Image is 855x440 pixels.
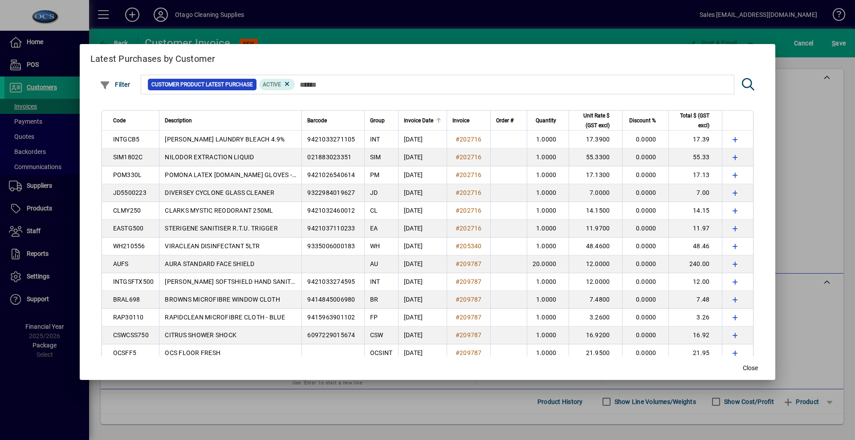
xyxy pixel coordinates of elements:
[496,116,513,125] span: Order #
[370,116,385,125] span: Group
[460,242,482,250] span: 205340
[398,327,447,344] td: [DATE]
[113,242,145,250] span: WH210556
[165,314,285,321] span: RAPIDCLEAN MICROFIBRE CLOTH - BLUE
[668,309,722,327] td: 3.26
[165,116,296,125] div: Description
[307,207,355,214] span: 9421032460012
[456,189,460,196] span: #
[460,260,482,267] span: 209787
[370,116,393,125] div: Group
[668,291,722,309] td: 7.48
[456,225,460,232] span: #
[113,171,142,178] span: POM330L
[460,278,482,285] span: 209787
[452,277,485,287] a: #209787
[668,131,722,149] td: 17.39
[370,331,383,339] span: CSW
[263,81,281,88] span: Active
[151,80,253,89] span: Customer Product Latest Purchase
[165,296,280,303] span: BROWNS MICROFIBRE WINDOW CLOTH
[668,327,722,344] td: 16.92
[622,166,668,184] td: 0.0000
[398,291,447,309] td: [DATE]
[370,278,380,285] span: INT
[398,238,447,255] td: [DATE]
[398,309,447,327] td: [DATE]
[398,166,447,184] td: [DATE]
[452,116,485,125] div: Invoice
[165,136,285,143] span: [PERSON_NAME] LAUNDRY BLEACH 4.9%
[668,184,722,202] td: 7.00
[452,259,485,269] a: #209787
[370,225,378,232] span: EA
[165,349,220,356] span: OCS FLOOR FRESH
[307,116,327,125] span: Barcode
[307,314,355,321] span: 9415963901102
[456,278,460,285] span: #
[569,202,622,220] td: 14.1500
[460,171,482,178] span: 202716
[370,242,380,250] span: WH
[370,153,381,161] span: SIM
[307,116,359,125] div: Barcode
[165,331,236,339] span: CITRUS SHOWER SHOCK
[622,238,668,255] td: 0.0000
[622,309,668,327] td: 0.0000
[460,314,482,321] span: 209787
[527,131,569,149] td: 1.0000
[452,295,485,304] a: #209787
[527,291,569,309] td: 1.0000
[569,255,622,273] td: 12.0000
[622,344,668,362] td: 0.0000
[569,166,622,184] td: 17.1300
[398,202,447,220] td: [DATE]
[668,220,722,238] td: 11.97
[460,136,482,143] span: 202716
[165,207,273,214] span: CLARKS MYSTIC REODORANT 250ML
[398,273,447,291] td: [DATE]
[165,171,297,178] span: POMONA LATEX [DOMAIN_NAME] GLOVES - L
[113,225,144,232] span: EASTG500
[452,170,485,180] a: #202716
[668,202,722,220] td: 14.15
[674,111,709,130] span: Total $ (GST excl)
[113,189,147,196] span: JD5500223
[569,344,622,362] td: 21.9500
[736,360,765,376] button: Close
[527,238,569,255] td: 1.0000
[456,296,460,303] span: #
[460,189,482,196] span: 202716
[398,184,447,202] td: [DATE]
[113,153,143,161] span: SIM1802C
[113,136,140,143] span: INTGCB5
[569,273,622,291] td: 12.0000
[527,220,569,238] td: 1.0000
[113,116,126,125] span: Code
[668,149,722,166] td: 55.33
[452,206,485,215] a: #202716
[456,331,460,339] span: #
[307,225,355,232] span: 9421037110233
[113,331,149,339] span: CSWCSS750
[527,184,569,202] td: 1.0000
[629,116,656,125] span: Discount %
[452,188,485,198] a: #202716
[460,331,482,339] span: 209787
[668,344,722,362] td: 21.95
[622,291,668,309] td: 0.0000
[456,207,460,214] span: #
[113,116,154,125] div: Code
[622,202,668,220] td: 0.0000
[80,44,776,70] h2: Latest Purchases by Customer
[452,312,485,322] a: #209787
[307,242,355,250] span: 9335006000183
[100,81,130,88] span: Filter
[622,184,668,202] td: 0.0000
[460,207,482,214] span: 202716
[456,260,460,267] span: #
[452,152,485,162] a: #202716
[398,344,447,362] td: [DATE]
[496,116,521,125] div: Order #
[456,314,460,321] span: #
